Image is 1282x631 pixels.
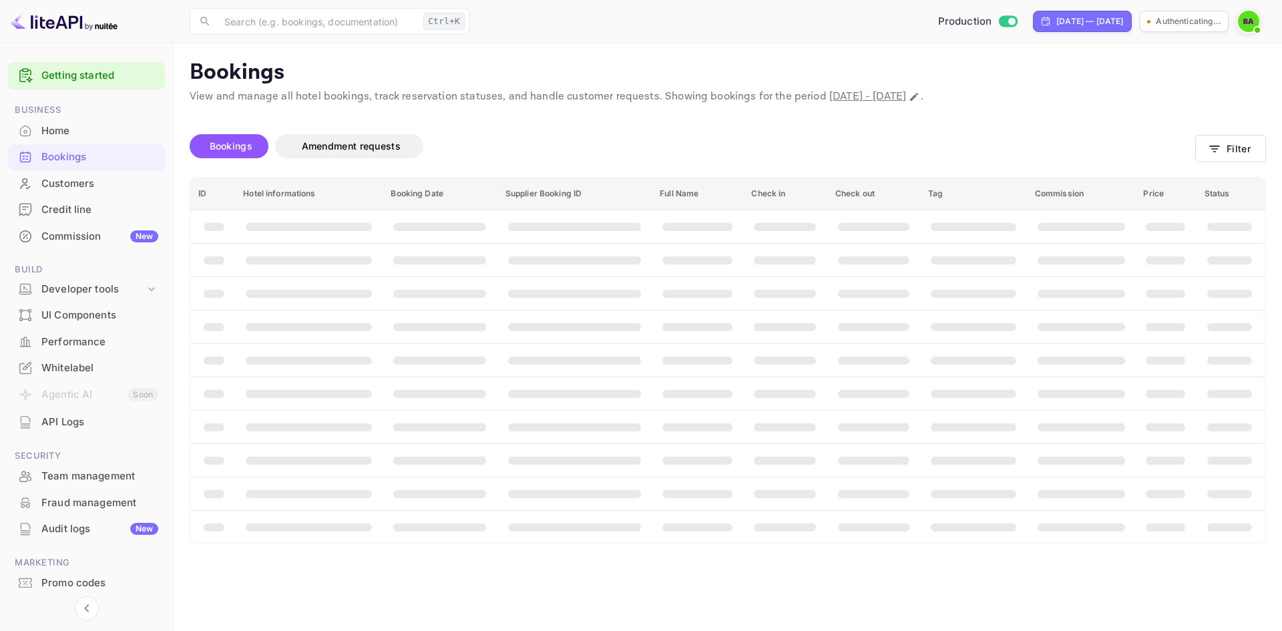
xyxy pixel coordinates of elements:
div: API Logs [8,409,165,435]
th: Check in [743,178,827,210]
th: Status [1197,178,1265,210]
div: Commission [41,229,158,244]
p: Bookings [190,59,1266,86]
div: Bookings [8,144,165,170]
table: booking table [190,178,1265,544]
div: Whitelabel [8,355,165,381]
th: Full Name [652,178,743,210]
span: Amendment requests [302,140,401,152]
div: account-settings tabs [190,134,1195,158]
div: CommissionNew [8,224,165,250]
div: Credit line [8,197,165,223]
p: Authenticating... [1156,15,1221,27]
div: Promo codes [41,576,158,591]
a: Promo codes [8,570,165,595]
div: Team management [41,469,158,484]
div: Audit logsNew [8,516,165,542]
img: BitBook Admin [1238,11,1259,32]
a: Performance [8,329,165,354]
div: Fraud management [8,490,165,516]
div: Customers [41,176,158,192]
div: Developer tools [8,278,165,301]
img: LiteAPI logo [11,11,118,32]
input: Search (e.g. bookings, documentation) [216,8,418,35]
span: Security [8,449,165,463]
div: New [130,523,158,535]
span: Bookings [210,140,252,152]
div: Getting started [8,62,165,89]
div: Team management [8,463,165,489]
div: Fraud management [41,495,158,511]
div: Developer tools [41,282,145,297]
a: Audit logsNew [8,516,165,541]
th: Supplier Booking ID [497,178,652,210]
div: UI Components [41,308,158,323]
a: Whitelabel [8,355,165,380]
div: Customers [8,171,165,197]
a: API Logs [8,409,165,434]
a: Bookings [8,144,165,169]
div: Home [41,124,158,139]
a: Credit line [8,197,165,222]
div: Performance [8,329,165,355]
span: [DATE] - [DATE] [829,89,906,103]
th: Hotel informations [235,178,383,210]
div: Credit line [41,202,158,218]
div: Bookings [41,150,158,165]
button: Collapse navigation [75,596,99,620]
span: Marketing [8,556,165,570]
a: Getting started [41,68,158,83]
div: Promo codes [8,570,165,596]
th: Commission [1027,178,1136,210]
div: Whitelabel [41,361,158,376]
a: CommissionNew [8,224,165,248]
div: Home [8,118,165,144]
a: UI Components [8,302,165,327]
div: Ctrl+K [423,13,465,30]
div: Switch to Sandbox mode [933,14,1023,29]
span: Production [938,14,992,29]
div: Performance [41,335,158,350]
th: Price [1135,178,1196,210]
span: Build [8,262,165,277]
p: View and manage all hotel bookings, track reservation statuses, and handle customer requests. Sho... [190,89,1266,105]
a: Customers [8,171,165,196]
th: Booking Date [383,178,497,210]
button: Change date range [907,90,921,103]
th: Tag [920,178,1027,210]
th: Check out [827,178,920,210]
div: UI Components [8,302,165,329]
th: ID [190,178,235,210]
a: Home [8,118,165,143]
a: Team management [8,463,165,488]
a: Fraud management [8,490,165,515]
div: New [130,230,158,242]
button: Filter [1195,135,1266,162]
div: [DATE] — [DATE] [1056,15,1123,27]
div: API Logs [41,415,158,430]
span: Business [8,103,165,118]
div: Audit logs [41,521,158,537]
